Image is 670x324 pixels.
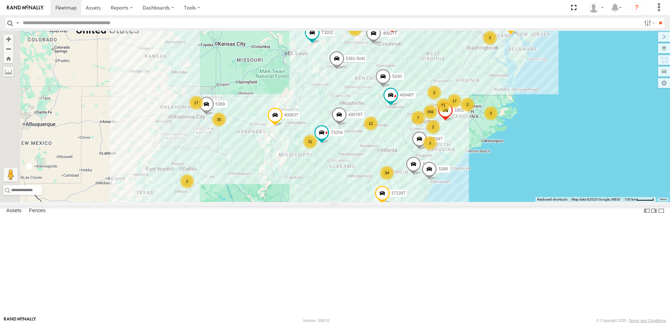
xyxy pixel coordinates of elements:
div: 17 [189,96,203,110]
div: 5 [484,106,498,120]
span: 40048T [400,93,414,98]
span: 1831 [454,108,464,113]
span: 5381-Sold [346,56,365,61]
span: 40078T [348,113,363,117]
i: ? [631,2,642,13]
label: Map Settings [658,78,670,88]
div: Dwight Wallace [586,2,606,13]
button: Zoom in [4,34,13,44]
div: 356 [423,105,437,119]
div: Version: 308.01 [303,318,330,323]
span: 40034T [429,137,443,142]
label: Fences [26,206,49,216]
div: 2 [426,120,440,134]
div: 35 [212,113,226,127]
div: 34 [380,166,394,180]
a: Terms (opens in new tab) [659,198,667,201]
span: 37139T [391,191,406,196]
img: rand-logo.svg [7,5,43,10]
button: Keyboard shortcuts [537,197,567,202]
label: Measure [4,67,13,76]
button: Map Scale: 100 km per 46 pixels [622,197,656,202]
span: Map data ©2025 Google, INEGI [572,197,620,201]
span: 40027T [383,31,397,36]
label: Hide Summary Table [658,206,665,216]
div: 2 [180,174,194,188]
span: 5369 [216,102,225,107]
span: 100 km [624,197,636,201]
label: Dock Summary Table to the Left [643,206,650,216]
div: 2 [460,97,474,112]
div: 3 [423,136,437,150]
div: 31 [303,135,317,149]
div: 17 [447,94,462,108]
label: Search Filter Options [641,18,656,28]
button: Zoom out [4,44,13,54]
span: 5388 [438,167,448,172]
div: 7 [411,111,425,125]
div: 3 [483,31,497,45]
div: 71 [436,98,450,112]
div: 12 [364,116,378,130]
span: 5240 [392,74,402,79]
label: Dock Summary Table to the Right [650,206,657,216]
span: 40063T [284,113,299,117]
button: Drag Pegman onto the map to open Street View [4,168,18,182]
div: © Copyright 2025 - [596,318,666,323]
a: Visit our Website [4,317,36,324]
div: 3 [427,86,441,100]
span: T3204 [331,130,343,135]
button: Zoom Home [4,54,13,63]
label: Search Query [15,18,20,28]
a: Terms and Conditions [629,318,666,323]
span: T3202 [321,30,333,35]
label: Assets [3,206,25,216]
